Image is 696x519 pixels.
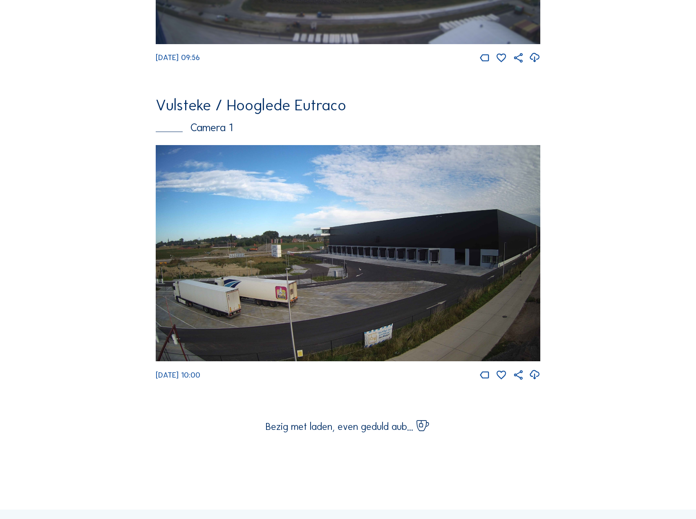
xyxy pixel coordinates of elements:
div: Vulsteke / Hooglede Eutraco [156,98,541,113]
span: [DATE] 09:56 [156,53,200,62]
img: Image [156,145,541,362]
span: Bezig met laden, even geduld aub... [266,422,413,432]
span: [DATE] 10:00 [156,370,200,380]
div: Camera 1 [156,122,541,133]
